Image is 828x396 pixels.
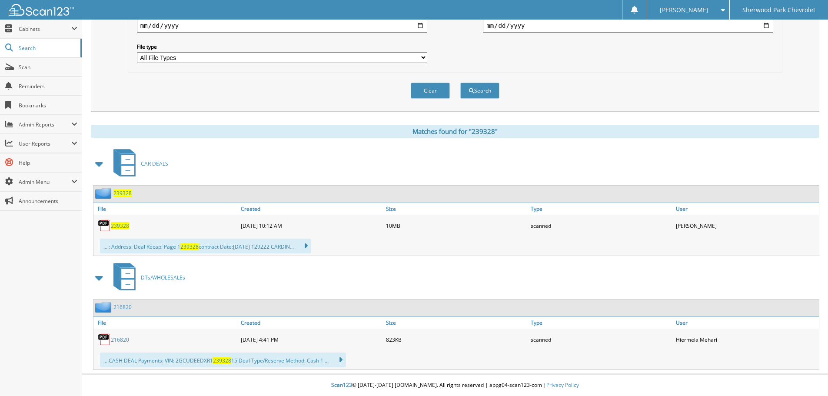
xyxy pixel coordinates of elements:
[108,260,185,295] a: DTs/WHOLESALEs
[137,19,427,33] input: start
[674,203,819,215] a: User
[19,121,71,128] span: Admin Reports
[529,203,674,215] a: Type
[98,333,111,346] img: PDF.png
[239,317,384,329] a: Created
[19,178,71,186] span: Admin Menu
[113,303,132,311] a: 216820
[19,44,76,52] span: Search
[384,203,529,215] a: Size
[460,83,499,99] button: Search
[213,357,231,364] span: 239328
[111,222,129,230] a: 239328
[141,160,168,167] span: CAR DEALS
[95,188,113,199] img: folder2.png
[384,331,529,348] div: 823KB
[529,331,674,348] div: scanned
[91,125,819,138] div: Matches found for "239328"
[19,25,71,33] span: Cabinets
[19,83,77,90] span: Reminders
[180,243,199,250] span: 239328
[98,219,111,232] img: PDF.png
[785,354,828,396] iframe: Chat Widget
[19,140,71,147] span: User Reports
[95,302,113,313] img: folder2.png
[529,217,674,234] div: scanned
[483,19,773,33] input: end
[100,239,311,253] div: ... : Address: Deal Recap: Page 1 contract Date:[DATE] 129222 CARDIN...
[411,83,450,99] button: Clear
[19,159,77,166] span: Help
[19,197,77,205] span: Announcements
[111,336,129,343] a: 216820
[674,331,819,348] div: Hiermela Mehari
[384,217,529,234] div: 10MB
[674,217,819,234] div: [PERSON_NAME]
[93,203,239,215] a: File
[660,7,708,13] span: [PERSON_NAME]
[19,102,77,109] span: Bookmarks
[137,43,427,50] label: File type
[100,353,346,367] div: ... CASH DEAL Payments: VIN: 2GCUDEEDXR1 15 Deal Type/Reserve Method: Cash 1 ...
[9,4,74,16] img: scan123-logo-white.svg
[384,317,529,329] a: Size
[331,381,352,389] span: Scan123
[674,317,819,329] a: User
[19,63,77,71] span: Scan
[239,331,384,348] div: [DATE] 4:41 PM
[239,217,384,234] div: [DATE] 10:12 AM
[113,190,132,197] a: 239328
[93,317,239,329] a: File
[82,375,828,396] div: © [DATE]-[DATE] [DOMAIN_NAME]. All rights reserved | appg04-scan123-com |
[529,317,674,329] a: Type
[108,146,168,181] a: CAR DEALS
[239,203,384,215] a: Created
[742,7,815,13] span: Sherwood Park Chevrolet
[141,274,185,281] span: DTs/WHOLESALEs
[546,381,579,389] a: Privacy Policy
